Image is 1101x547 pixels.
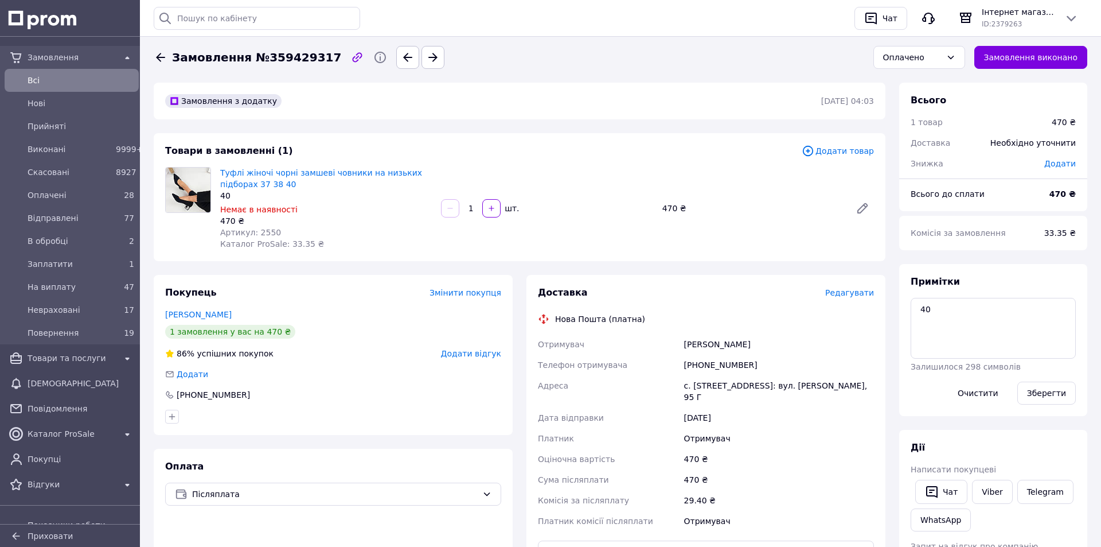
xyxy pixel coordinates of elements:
[220,228,281,237] span: Артикул: 2550
[165,287,217,298] span: Покупець
[28,479,116,490] span: Відгуки
[116,168,136,177] span: 8927
[28,98,134,109] span: Нові
[124,305,134,315] span: 17
[972,480,1012,504] a: Viber
[883,51,942,64] div: Оплачено
[1049,189,1076,199] b: 470 ₴
[220,205,298,214] span: Немає в наявності
[538,517,653,526] span: Платник комісії післяплати
[982,6,1055,18] span: Інтернет магазин "Nozhki v odezhke"
[911,298,1076,359] textarea: 40
[28,378,134,389] span: [DEMOGRAPHIC_DATA]
[28,327,111,339] span: Повернення
[682,375,876,408] div: с. [STREET_ADDRESS]: вул. [PERSON_NAME], 95 Г
[1017,480,1073,504] a: Telegram
[911,159,943,168] span: Знижка
[821,96,874,106] time: [DATE] 04:03
[880,10,900,27] div: Чат
[172,49,341,66] span: Замовлення №359429317
[658,200,846,216] div: 470 ₴
[682,470,876,490] div: 470 ₴
[911,509,971,532] a: WhatsApp
[28,453,134,465] span: Покупці
[165,461,204,472] span: Оплата
[28,352,116,364] span: Товари та послуги
[538,455,615,464] span: Оціночна вартість
[682,490,876,511] div: 29.40 ₴
[854,7,907,30] button: Чат
[220,168,422,189] a: Туфлі жіночі чорні замшеві човники на низьких підборах 37 38 40
[911,442,925,453] span: Дії
[911,228,1006,238] span: Комісія за замовлення
[124,191,134,200] span: 28
[129,236,134,246] span: 2
[682,428,876,449] div: Отримувач
[1044,159,1076,168] span: Додати
[552,313,648,325] div: Нова Пошта (платна)
[802,145,874,157] span: Додати товар
[538,340,584,349] span: Отримувач
[682,511,876,532] div: Отримувач
[28,258,111,270] span: Заплатити
[28,212,111,224] span: Відправлені
[441,349,501,358] span: Додати відгук
[165,325,295,339] div: 1 замовлення у вас на 470 ₴
[911,189,985,199] span: Всього до сплати
[948,382,1008,405] button: Очистити
[175,389,251,401] div: [PHONE_NUMBER]
[28,166,111,178] span: Скасовані
[538,381,568,390] span: Адреса
[1044,228,1076,238] span: 33.35 ₴
[116,145,143,154] span: 9999+
[974,46,1088,69] button: Замовлення виконано
[177,370,208,379] span: Додати
[165,145,293,156] span: Товари в замовленні (1)
[28,519,134,542] span: Показники роботи компанії
[165,94,282,108] div: Замовлення з додатку
[911,95,946,106] span: Всього
[124,282,134,292] span: 47
[165,348,274,359] div: успішних покупок
[911,362,1021,371] span: Залишилося 298 символів
[166,168,210,212] img: Туфлі жіночі чорні замшеві човники на низьких підборах 37 38 40
[124,328,134,337] span: 19
[502,203,520,214] div: шт.
[982,20,1022,28] span: ID: 2379263
[911,118,943,127] span: 1 товар
[28,235,111,247] span: В обробці
[28,75,134,86] span: Всi
[220,190,432,201] div: 40
[911,465,996,474] span: Написати покупцеві
[1017,382,1076,405] button: Зберегти
[220,215,432,227] div: 470 ₴
[28,428,116,440] span: Каталог ProSale
[1052,117,1076,128] div: 470 ₴
[538,360,627,370] span: Телефон отримувача
[538,434,574,443] span: Платник
[538,475,609,484] span: Сума післяплати
[983,130,1083,156] div: Необхідно уточнити
[682,334,876,355] div: [PERSON_NAME]
[28,403,134,414] span: Повідомлення
[28,121,134,132] span: Прийняті
[192,488,478,501] span: Післяплата
[825,288,874,297] span: Редагувати
[911,276,960,287] span: Примітки
[538,496,629,505] span: Комісія за післяплату
[28,143,111,155] span: Виконані
[129,259,134,269] span: 1
[915,480,967,504] button: Чат
[28,304,111,316] span: Невраховані
[165,310,232,319] a: [PERSON_NAME]
[682,449,876,470] div: 470 ₴
[28,52,116,63] span: Замовлення
[911,138,950,148] span: Доставка
[538,287,588,298] span: Доставка
[177,349,194,358] span: 86%
[682,355,876,375] div: [PHONE_NUMBER]
[430,288,501,297] span: Змінити покупця
[124,214,134,223] span: 77
[28,189,111,201] span: Оплачені
[154,7,360,30] input: Пошук по кабінету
